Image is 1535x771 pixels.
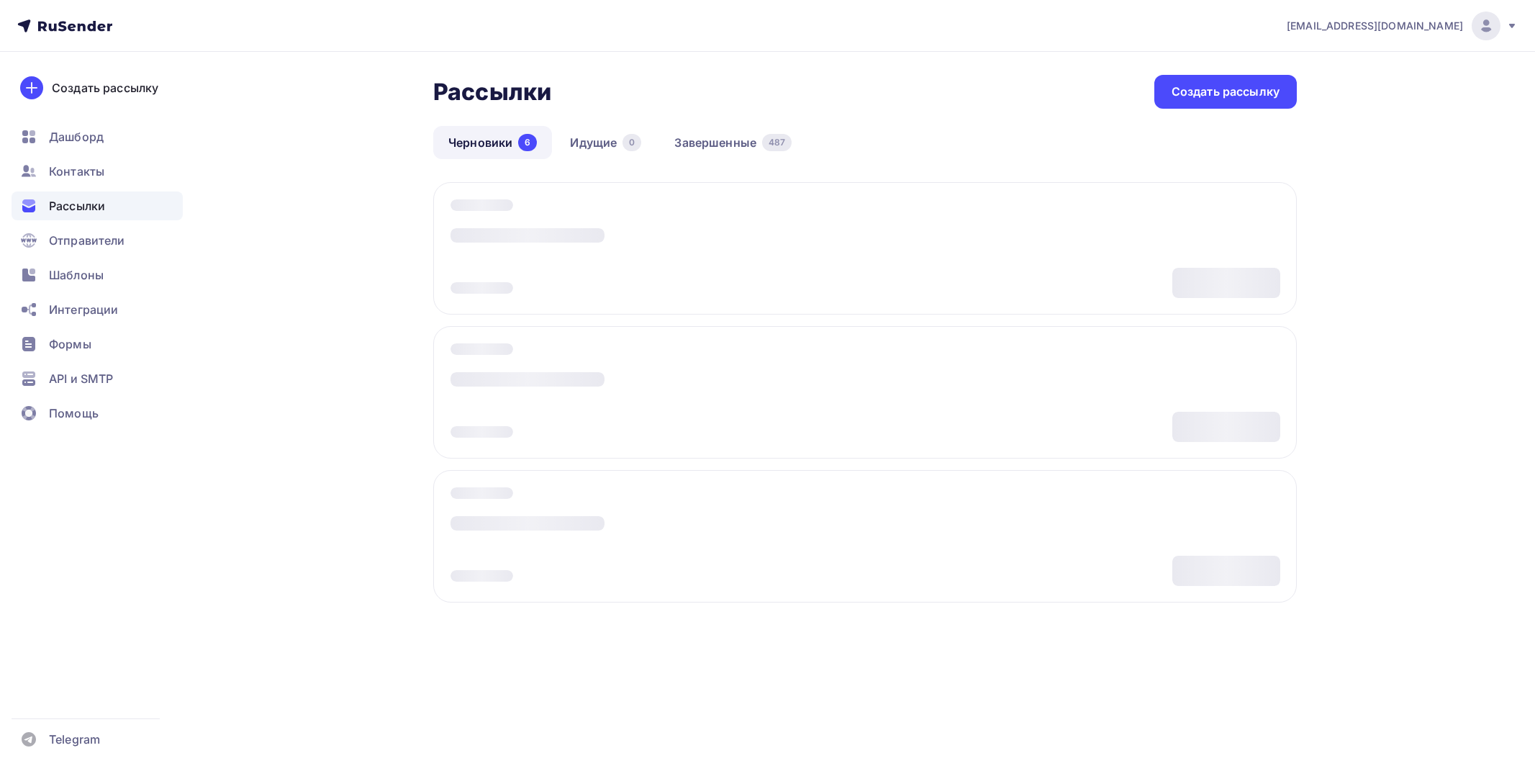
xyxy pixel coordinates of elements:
[1172,84,1280,100] div: Создать рассылку
[49,197,105,215] span: Рассылки
[12,330,183,359] a: Формы
[12,157,183,186] a: Контакты
[49,731,100,748] span: Telegram
[49,266,104,284] span: Шаблоны
[49,405,99,422] span: Помощь
[49,335,91,353] span: Формы
[49,128,104,145] span: Дашборд
[12,191,183,220] a: Рассылки
[518,134,537,151] div: 6
[1287,12,1518,40] a: [EMAIL_ADDRESS][DOMAIN_NAME]
[433,78,551,107] h2: Рассылки
[12,261,183,289] a: Шаблоны
[555,126,656,159] a: Идущие0
[762,134,792,151] div: 487
[49,301,118,318] span: Интеграции
[12,122,183,151] a: Дашборд
[622,134,641,151] div: 0
[52,79,158,96] div: Создать рассылку
[49,163,104,180] span: Контакты
[49,232,125,249] span: Отправители
[433,126,552,159] a: Черновики6
[49,370,113,387] span: API и SMTP
[1287,19,1463,33] span: [EMAIL_ADDRESS][DOMAIN_NAME]
[659,126,807,159] a: Завершенные487
[12,226,183,255] a: Отправители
